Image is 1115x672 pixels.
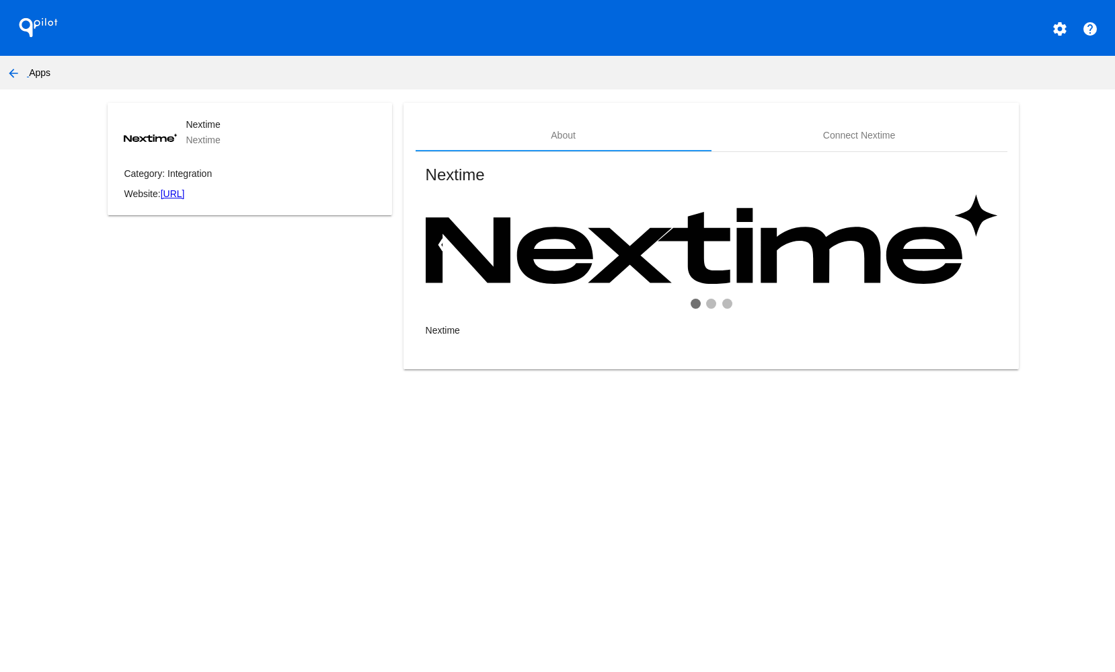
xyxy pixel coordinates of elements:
p: Category: Integration [124,168,376,179]
mat-icon: help [1082,21,1098,37]
p: Website: [124,188,376,199]
mat-card-subtitle: Nextime [186,135,220,145]
h1: QPilot [11,14,65,41]
mat-card-content: Nextime [426,325,997,336]
mat-icon: arrow_back [5,65,22,81]
div: About [551,130,576,141]
img: 56e990ff-ece4-481e-a6c4-a2eb6d72545b [124,133,178,142]
mat-card-title: Nextime [186,119,220,130]
a: [URL] [161,188,185,199]
a: ❮ [426,226,457,262]
mat-icon: settings [1052,21,1068,37]
img: 56e990ff-ece4-481e-a6c4-a2eb6d72545b [426,194,997,285]
mat-card-title: Nextime [426,165,997,184]
div: Connect Nextime [823,130,895,141]
a: ❯ [966,226,997,262]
